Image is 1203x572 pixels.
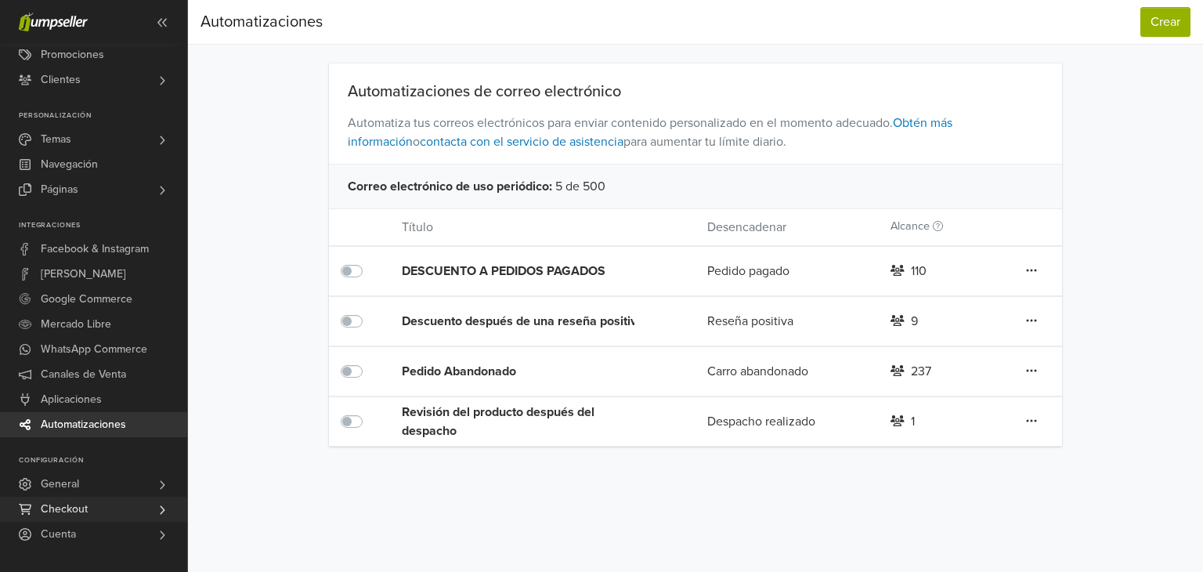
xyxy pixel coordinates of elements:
div: Automatizaciones de correo electrónico [329,82,1063,101]
span: Checkout [41,497,88,522]
span: Automatiza tus correos electrónicos para enviar contenido personalizado en el momento adecuado. o... [329,101,1063,164]
div: 9 [911,312,918,331]
div: 237 [911,362,931,381]
div: Automatizaciones [200,6,323,38]
div: Reseña positiva [695,312,879,331]
p: Personalización [19,111,187,121]
span: Páginas [41,177,78,202]
div: DESCUENTO A PEDIDOS PAGADOS [402,262,646,281]
div: 1 [911,412,915,431]
a: contacta con el servicio de asistencia [420,134,623,150]
div: Carro abandonado [695,362,879,381]
button: Crear [1140,7,1190,37]
span: Mercado Libre [41,312,111,337]
span: Google Commerce [41,287,132,312]
label: Alcance [891,218,943,235]
p: Configuración [19,456,187,465]
span: [PERSON_NAME] [41,262,126,287]
span: Automatizaciones [41,412,126,437]
div: Pedido pagado [695,262,879,281]
span: Aplicaciones [41,387,102,412]
div: 110 [911,262,927,281]
div: 5 de 500 [329,164,1063,208]
span: Correo electrónico de uso periódico : [348,177,552,196]
p: Integraciones [19,221,187,230]
span: Temas [41,127,71,152]
div: Descuento después de una reseña positiva [402,312,646,331]
span: Canales de Venta [41,362,126,387]
span: Facebook & Instagram [41,237,149,262]
div: Revisión del producto después del despacho [402,403,646,440]
span: General [41,472,79,497]
span: Clientes [41,67,81,92]
div: Pedido Abandonado [402,362,646,381]
span: Navegación [41,152,98,177]
span: Cuenta [41,522,76,547]
div: Título [390,218,695,237]
span: Promociones [41,42,104,67]
div: Desencadenar [695,218,879,237]
div: Despacho realizado [695,412,879,431]
span: WhatsApp Commerce [41,337,147,362]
